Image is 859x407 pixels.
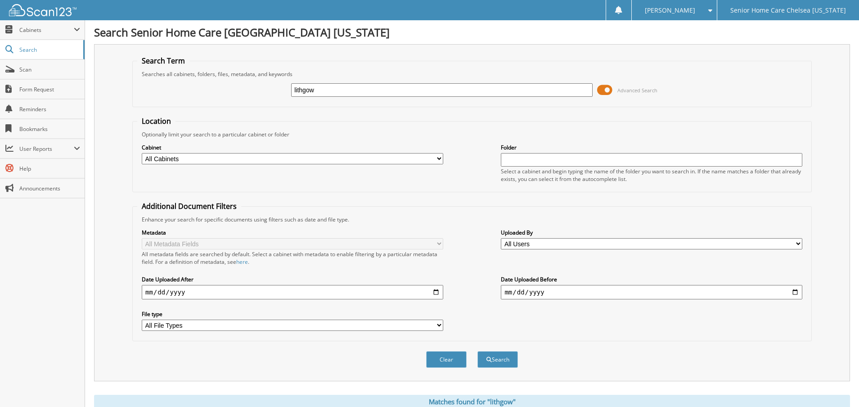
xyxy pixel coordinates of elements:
span: Cabinets [19,26,74,34]
span: Form Request [19,86,80,93]
label: Folder [501,144,802,151]
span: Bookmarks [19,125,80,133]
label: File type [142,310,443,318]
span: Search [19,46,79,54]
input: start [142,285,443,299]
span: Help [19,165,80,172]
div: All metadata fields are searched by default. Select a cabinet with metadata to enable filtering b... [142,250,443,266]
div: Select a cabinet and begin typing the name of the folder you want to search in. If the name match... [501,167,802,183]
span: Senior Home Care Chelsea [US_STATE] [730,8,846,13]
span: Announcements [19,185,80,192]
legend: Search Term [137,56,189,66]
span: Advanced Search [617,87,657,94]
span: Scan [19,66,80,73]
legend: Additional Document Filters [137,201,241,211]
label: Uploaded By [501,229,802,236]
span: Reminders [19,105,80,113]
span: User Reports [19,145,74,153]
iframe: Chat Widget [814,364,859,407]
legend: Location [137,116,175,126]
div: Searches all cabinets, folders, files, metadata, and keywords [137,70,807,78]
span: [PERSON_NAME] [645,8,695,13]
label: Date Uploaded Before [501,276,802,283]
div: Optionally limit your search to a particular cabinet or folder [137,131,807,138]
h1: Search Senior Home Care [GEOGRAPHIC_DATA] [US_STATE] [94,25,850,40]
label: Metadata [142,229,443,236]
label: Cabinet [142,144,443,151]
img: scan123-logo-white.svg [9,4,76,16]
a: here [236,258,248,266]
label: Date Uploaded After [142,276,443,283]
input: end [501,285,802,299]
button: Search [477,351,518,368]
div: Enhance your search for specific documents using filters such as date and file type. [137,216,807,223]
button: Clear [426,351,467,368]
